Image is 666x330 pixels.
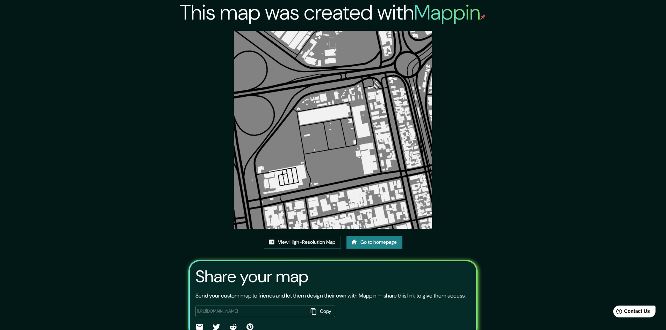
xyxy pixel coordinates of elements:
[480,14,486,20] img: mappin-pin
[308,306,335,317] button: Copy
[234,31,432,229] img: created-map
[195,292,466,300] p: Send your custom map to friends and let them design their own with Mappin — share this link to gi...
[264,236,341,249] a: View High-Resolution Map
[346,236,402,249] a: Go to homepage
[195,267,308,286] h3: Share your map
[604,303,658,322] iframe: Help widget launcher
